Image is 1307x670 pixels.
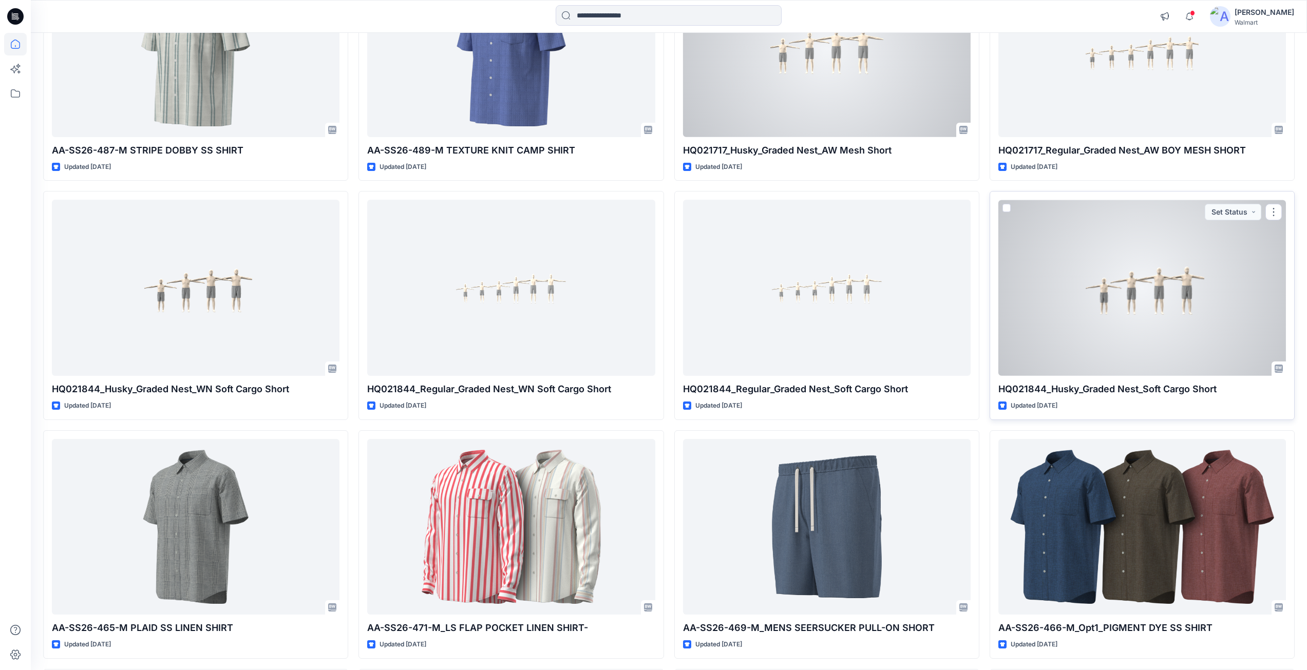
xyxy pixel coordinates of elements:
[367,143,655,158] p: AA-SS26-489-M TEXTURE KNIT CAMP SHIRT
[367,621,655,635] p: AA-SS26-471-M_LS FLAP POCKET LINEN SHIRT-
[1210,6,1230,27] img: avatar
[683,382,971,396] p: HQ021844_Regular_Graded Nest_Soft Cargo Short
[998,439,1286,615] a: AA-SS26-466-M_Opt1_PIGMENT DYE SS SHIRT
[367,439,655,615] a: AA-SS26-471-M_LS FLAP POCKET LINEN SHIRT-
[695,400,742,411] p: Updated [DATE]
[380,162,426,173] p: Updated [DATE]
[52,200,339,376] a: HQ021844_Husky_Graded Nest_WN Soft Cargo Short
[380,639,426,650] p: Updated [DATE]
[64,639,111,650] p: Updated [DATE]
[52,143,339,158] p: AA-SS26-487-M STRIPE DOBBY SS SHIRT
[683,621,971,635] p: AA-SS26-469-M_MENS SEERSUCKER PULL-ON SHORT
[998,621,1286,635] p: AA-SS26-466-M_Opt1_PIGMENT DYE SS SHIRT
[367,200,655,376] a: HQ021844_Regular_Graded Nest_WN Soft Cargo Short
[52,382,339,396] p: HQ021844_Husky_Graded Nest_WN Soft Cargo Short
[998,200,1286,376] a: HQ021844_Husky_Graded Nest_Soft Cargo Short
[998,143,1286,158] p: HQ021717_Regular_Graded Nest_AW BOY MESH SHORT
[998,382,1286,396] p: HQ021844_Husky_Graded Nest_Soft Cargo Short
[683,439,971,615] a: AA-SS26-469-M_MENS SEERSUCKER PULL-ON SHORT
[683,143,971,158] p: HQ021717_Husky_Graded Nest_AW Mesh Short
[695,162,742,173] p: Updated [DATE]
[367,382,655,396] p: HQ021844_Regular_Graded Nest_WN Soft Cargo Short
[1011,639,1057,650] p: Updated [DATE]
[52,439,339,615] a: AA-SS26-465-M PLAID SS LINEN SHIRT
[380,400,426,411] p: Updated [DATE]
[64,162,111,173] p: Updated [DATE]
[1011,400,1057,411] p: Updated [DATE]
[52,621,339,635] p: AA-SS26-465-M PLAID SS LINEN SHIRT
[1235,18,1294,26] div: Walmart
[1235,6,1294,18] div: [PERSON_NAME]
[64,400,111,411] p: Updated [DATE]
[695,639,742,650] p: Updated [DATE]
[683,200,971,376] a: HQ021844_Regular_Graded Nest_Soft Cargo Short
[1011,162,1057,173] p: Updated [DATE]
